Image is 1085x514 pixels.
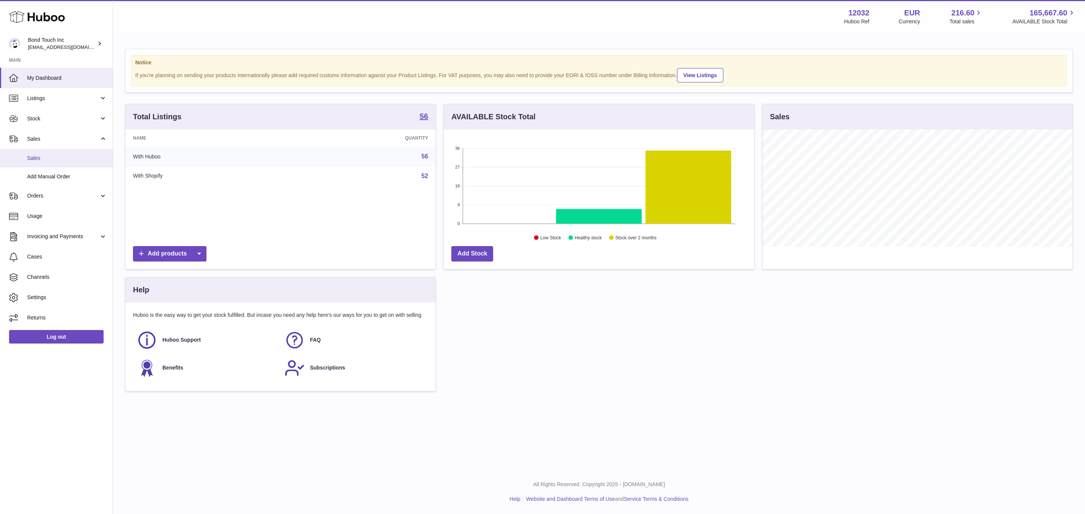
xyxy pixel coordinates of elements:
[458,202,460,207] text: 9
[526,496,615,502] a: Website and Dashboard Terms of Use
[293,129,436,147] th: Quantity
[451,246,493,262] a: Add Stock
[420,113,428,122] a: 56
[575,235,602,240] text: Healthy stock
[458,221,460,226] text: 0
[455,146,460,151] text: 36
[770,112,790,122] h3: Sales
[510,496,521,502] a: Help
[27,274,107,281] span: Channels
[162,336,201,344] span: Huboo Support
[310,364,345,371] span: Subscriptions
[848,8,870,18] strong: 12032
[133,285,149,295] h3: Help
[1030,8,1067,18] span: 165,667.60
[125,147,293,166] td: With Huboo
[949,8,983,25] a: 216.60 Total sales
[28,36,96,51] div: Bond Touch Inc
[904,8,920,18] strong: EUR
[27,233,99,240] span: Invoicing and Payments
[125,129,293,147] th: Name
[27,115,99,122] span: Stock
[27,192,99,199] span: Orders
[844,18,870,25] div: Huboo Ref
[27,155,107,162] span: Sales
[135,59,1063,66] strong: Notice
[28,44,111,50] span: [EMAIL_ADDRESS][DOMAIN_NAME]
[27,294,107,301] span: Settings
[1012,8,1076,25] a: 165,667.60 AVAILABLE Stock Total
[137,358,277,378] a: Benefits
[9,38,20,49] img: logistics@bond-touch.com
[27,173,107,180] span: Add Manual Order
[422,153,428,160] a: 56
[27,75,107,82] span: My Dashboard
[27,213,107,220] span: Usage
[677,68,723,82] a: View Listings
[27,95,99,102] span: Listings
[162,364,183,371] span: Benefits
[949,18,983,25] span: Total sales
[451,112,535,122] h3: AVAILABLE Stock Total
[310,336,321,344] span: FAQ
[137,330,277,350] a: Huboo Support
[899,18,920,25] div: Currency
[540,235,561,240] text: Low Stock
[135,67,1063,82] div: If you're planning on sending your products internationally please add required customs informati...
[1012,18,1076,25] span: AVAILABLE Stock Total
[27,253,107,260] span: Cases
[284,330,425,350] a: FAQ
[133,112,182,122] h3: Total Listings
[422,173,428,179] a: 52
[119,481,1079,488] p: All Rights Reserved. Copyright 2025 - [DOMAIN_NAME]
[455,184,460,188] text: 18
[133,246,206,262] a: Add products
[616,235,657,240] text: Stock over 2 months
[9,330,104,344] a: Log out
[420,113,428,120] strong: 56
[27,314,107,321] span: Returns
[27,135,99,143] span: Sales
[284,358,425,378] a: Subscriptions
[455,165,460,169] text: 27
[624,496,689,502] a: Service Terms & Conditions
[523,496,688,503] li: and
[125,166,293,186] td: With Shopify
[133,312,428,319] p: Huboo is the easy way to get your stock fulfilled. But incase you need any help here's our ways f...
[951,8,974,18] span: 216.60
